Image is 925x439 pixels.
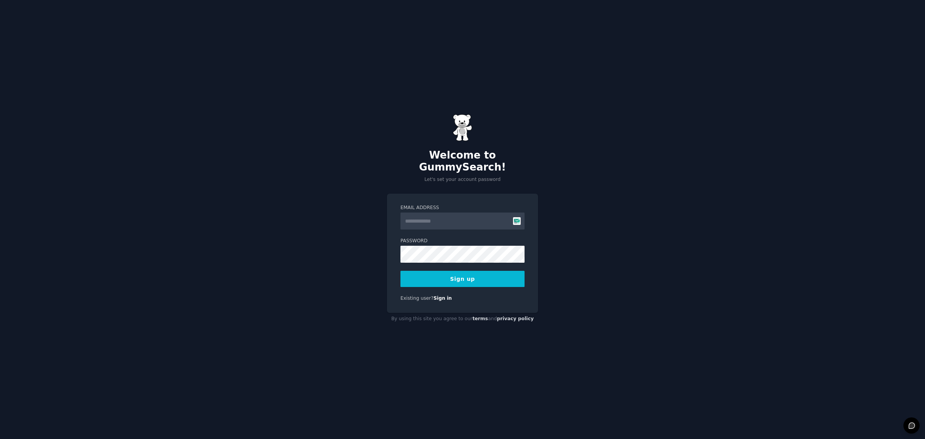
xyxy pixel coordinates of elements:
[387,176,538,183] p: Let's set your account password
[400,238,525,245] label: Password
[387,149,538,174] h2: Welcome to GummySearch!
[434,295,452,301] a: Sign in
[473,316,488,321] a: terms
[387,313,538,325] div: By using this site you agree to our and
[400,271,525,287] button: Sign up
[497,316,534,321] a: privacy policy
[400,204,525,211] label: Email Address
[453,114,472,141] img: Gummy Bear
[400,295,434,301] span: Existing user?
